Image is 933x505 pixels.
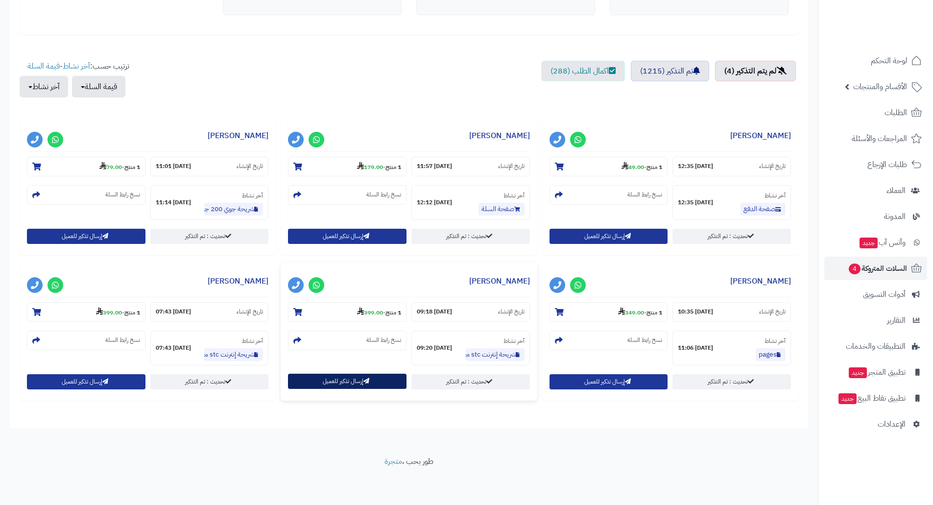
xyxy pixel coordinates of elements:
[156,198,191,207] strong: [DATE] 11:14
[866,19,924,39] img: logo-2.png
[411,374,530,389] a: تحديث : تم التذكير
[357,308,383,317] strong: 399.00
[288,302,407,322] section: 1 منتج-399.00
[672,374,791,389] a: تحديث : تم التذكير
[478,203,525,216] a: صفحة السلة
[237,162,263,170] small: تاريخ الإنشاء
[871,54,907,68] span: لوحة التحكم
[156,344,191,352] strong: [DATE] 07:43
[631,61,709,81] a: تم التذكير (1215)
[99,162,140,171] small: -
[384,456,402,467] a: متجرة
[385,308,401,317] strong: 1 منتج
[105,191,140,199] small: نسخ رابط السلة
[618,308,644,317] strong: 349.00
[357,162,401,171] small: -
[887,313,906,327] span: التقارير
[27,331,145,350] section: نسخ رابط السلة
[622,163,644,171] strong: 49.00
[150,229,269,244] a: تحديث : تم التذكير
[678,308,713,316] strong: [DATE] 10:35
[288,229,407,244] button: إرسال تذكير للعميل
[863,288,906,301] span: أدوات التسويق
[756,348,786,361] a: pages
[860,238,878,248] span: جديد
[550,157,668,176] section: 1 منتج-49.00
[730,130,791,142] a: [PERSON_NAME]
[27,302,145,322] section: 1 منتج-399.00
[646,308,662,317] strong: 1 منتج
[838,393,857,404] span: جديد
[357,163,383,171] strong: 179.00
[853,80,907,94] span: الأقسام والمنتجات
[678,162,713,170] strong: [DATE] 12:35
[824,205,927,228] a: المدونة
[824,127,927,150] a: المراجعات والأسئلة
[498,162,525,170] small: تاريخ الإنشاء
[417,162,452,170] strong: [DATE] 11:57
[27,60,60,72] a: قيمة السلة
[96,307,140,317] small: -
[824,231,927,254] a: وآتس آبجديد
[204,203,263,216] a: شريحة جوي 200 جديدة
[824,386,927,410] a: تطبيق نقاط البيعجديد
[759,308,786,316] small: تاريخ الإنشاء
[124,308,140,317] strong: 1 منتج
[503,191,525,200] small: آخر نشاط
[417,308,452,316] strong: [DATE] 09:18
[678,344,713,352] strong: [DATE] 11:06
[824,412,927,436] a: الإعدادات
[824,49,927,72] a: لوحة التحكم
[824,309,927,332] a: التقارير
[72,76,125,97] button: قيمة السلة
[824,361,927,384] a: تطبيق المتجرجديد
[469,275,530,287] a: [PERSON_NAME]
[124,163,140,171] strong: 1 منتج
[886,184,906,197] span: العملاء
[824,257,927,280] a: السلات المتروكة4
[622,162,662,171] small: -
[99,163,122,171] strong: 79.00
[417,198,452,207] strong: [DATE] 12:12
[237,308,263,316] small: تاريخ الإنشاء
[288,157,407,176] section: 1 منتج-179.00
[417,344,452,352] strong: [DATE] 09:20
[27,374,145,389] button: إرسال تذكير للعميل
[848,263,861,274] span: 4
[27,157,145,176] section: 1 منتج-79.00
[824,179,927,202] a: العملاء
[550,302,668,322] section: 1 منتج-349.00
[627,336,662,344] small: نسخ رابط السلة
[208,275,268,287] a: [PERSON_NAME]
[411,229,530,244] a: تحديث : تم التذكير
[366,336,401,344] small: نسخ رابط السلة
[503,337,525,345] small: آخر نشاط
[242,191,263,200] small: آخر نشاط
[498,308,525,316] small: تاريخ الإنشاء
[852,132,907,145] span: المراجعات والأسئلة
[759,162,786,170] small: تاريخ الإنشاء
[730,275,791,287] a: [PERSON_NAME]
[627,191,662,199] small: نسخ رابط السلة
[859,236,906,249] span: وآتس آب
[27,229,145,244] button: إرسال تذكير للعميل
[824,153,927,176] a: طلبات الإرجاع
[848,262,907,275] span: السلات المتروكة
[20,61,129,97] ul: ترتيب حسب: -
[550,185,668,205] section: نسخ رابط السلة
[878,417,906,431] span: الإعدادات
[715,61,796,81] a: لم يتم التذكير (4)
[366,191,401,199] small: نسخ رابط السلة
[63,60,90,72] a: آخر نشاط
[824,283,927,306] a: أدوات التسويق
[765,191,786,200] small: آخر نشاط
[846,339,906,353] span: التطبيقات والخدمات
[867,158,907,171] span: طلبات الإرجاع
[550,229,668,244] button: إرسال تذكير للعميل
[885,106,907,120] span: الطلبات
[96,308,122,317] strong: 399.00
[550,374,668,389] button: إرسال تذكير للعميل
[672,229,791,244] a: تحديث : تم التذكير
[765,337,786,345] small: آخر نشاط
[837,391,906,405] span: تطبيق نقاط البيع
